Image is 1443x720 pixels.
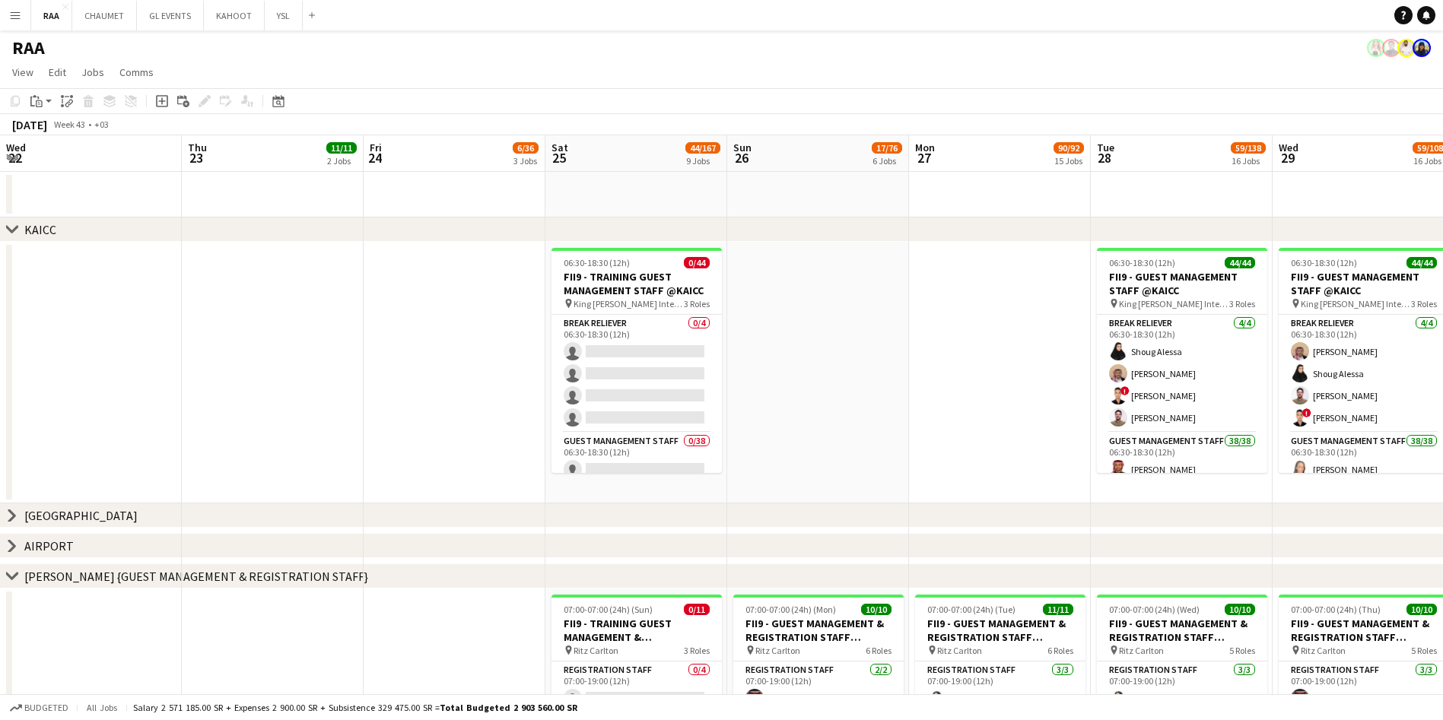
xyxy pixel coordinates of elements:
[685,142,720,154] span: 44/167
[370,141,382,154] span: Fri
[872,142,902,154] span: 17/76
[1229,298,1255,309] span: 3 Roles
[549,149,568,167] span: 25
[866,645,892,656] span: 6 Roles
[137,1,204,30] button: GL EVENTS
[684,257,710,268] span: 0/44
[4,149,26,167] span: 22
[1397,39,1416,57] app-user-avatar: Obada Ghali
[872,155,901,167] div: 6 Jobs
[1232,155,1265,167] div: 16 Jobs
[1276,149,1298,167] span: 29
[1097,617,1267,644] h3: FII9 - GUEST MANAGEMENT & REGISTRATION STAFF @[GEOGRAPHIC_DATA]
[1413,39,1431,57] app-user-avatar: Lin Allaf
[43,62,72,82] a: Edit
[6,141,26,154] span: Wed
[119,65,154,79] span: Comms
[49,65,66,79] span: Edit
[327,155,356,167] div: 2 Jobs
[94,119,109,130] div: +03
[1291,257,1357,268] span: 06:30-18:30 (12h)
[1411,645,1437,656] span: 5 Roles
[861,604,892,615] span: 10/10
[1097,248,1267,473] div: 06:30-18:30 (12h)44/44FII9 - GUEST MANAGEMENT STAFF @KAICC King [PERSON_NAME] International Confe...
[915,617,1085,644] h3: FII9 - GUEST MANAGEMENT & REGISTRATION STAFF @[GEOGRAPHIC_DATA]
[8,699,71,716] button: Budgeted
[1119,298,1229,309] span: King [PERSON_NAME] International Conference Center
[188,141,207,154] span: Thu
[31,1,72,30] button: RAA
[75,62,110,82] a: Jobs
[551,248,722,473] app-job-card: 06:30-18:30 (12h)0/44FII9 - TRAINING GUEST MANAGEMENT STAFF @KAICC King [PERSON_NAME] Internation...
[1054,142,1084,154] span: 90/92
[1120,386,1130,395] span: !
[12,36,45,59] h1: RAA
[1367,39,1385,57] app-user-avatar: Racquel Ybardolaza
[1411,298,1437,309] span: 3 Roles
[84,702,120,713] span: All jobs
[367,149,382,167] span: 24
[915,141,935,154] span: Mon
[24,222,56,237] div: KAICC
[551,141,568,154] span: Sat
[72,1,137,30] button: CHAUMET
[1109,604,1200,615] span: 07:00-07:00 (24h) (Wed)
[733,141,752,154] span: Sun
[24,569,368,584] div: [PERSON_NAME] {GUEST MANAGEMENT & REGISTRATION STAFF}
[1097,270,1267,297] h3: FII9 - GUEST MANAGEMENT STAFF @KAICC
[24,508,138,523] div: [GEOGRAPHIC_DATA]
[684,298,710,309] span: 3 Roles
[1054,155,1083,167] div: 15 Jobs
[574,298,684,309] span: King [PERSON_NAME] International Conference Center
[265,1,303,30] button: YSL
[1229,645,1255,656] span: 5 Roles
[1109,257,1175,268] span: 06:30-18:30 (12h)
[1097,141,1114,154] span: Tue
[81,65,104,79] span: Jobs
[733,617,904,644] h3: FII9 - GUEST MANAGEMENT & REGISTRATION STAFF @[GEOGRAPHIC_DATA]
[1382,39,1400,57] app-user-avatar: Jesus Relampagos
[1291,604,1381,615] span: 07:00-07:00 (24h) (Thu)
[12,65,33,79] span: View
[574,645,618,656] span: Ritz Carlton
[1119,645,1164,656] span: Ritz Carlton
[745,604,836,615] span: 07:00-07:00 (24h) (Mon)
[1043,604,1073,615] span: 11/11
[1097,315,1267,433] app-card-role: Break reliever4/406:30-18:30 (12h)Shoug Alessa[PERSON_NAME]![PERSON_NAME][PERSON_NAME]
[1301,298,1411,309] span: King [PERSON_NAME] International Conference Center
[513,142,539,154] span: 6/36
[1047,645,1073,656] span: 6 Roles
[513,155,538,167] div: 3 Jobs
[913,149,935,167] span: 27
[326,142,357,154] span: 11/11
[6,62,40,82] a: View
[440,702,577,713] span: Total Budgeted 2 903 560.00 SR
[551,315,722,433] app-card-role: Break reliever0/406:30-18:30 (12h)
[1225,604,1255,615] span: 10/10
[1302,408,1311,417] span: !
[684,645,710,656] span: 3 Roles
[551,270,722,297] h3: FII9 - TRAINING GUEST MANAGEMENT STAFF @KAICC
[551,617,722,644] h3: FII9 - TRAINING GUEST MANAGEMENT & REGISTRATION STAFF @[GEOGRAPHIC_DATA]
[1225,257,1255,268] span: 44/44
[686,155,720,167] div: 9 Jobs
[1231,142,1266,154] span: 59/138
[133,702,577,713] div: Salary 2 571 185.00 SR + Expenses 2 900.00 SR + Subsistence 329 475.00 SR =
[1301,645,1346,656] span: Ritz Carlton
[1406,257,1437,268] span: 44/44
[113,62,160,82] a: Comms
[24,703,68,713] span: Budgeted
[186,149,207,167] span: 23
[927,604,1016,615] span: 07:00-07:00 (24h) (Tue)
[1406,604,1437,615] span: 10/10
[937,645,982,656] span: Ritz Carlton
[1279,141,1298,154] span: Wed
[1095,149,1114,167] span: 28
[684,604,710,615] span: 0/11
[12,117,47,132] div: [DATE]
[564,604,653,615] span: 07:00-07:00 (24h) (Sun)
[204,1,265,30] button: KAHOOT
[731,149,752,167] span: 26
[50,119,88,130] span: Week 43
